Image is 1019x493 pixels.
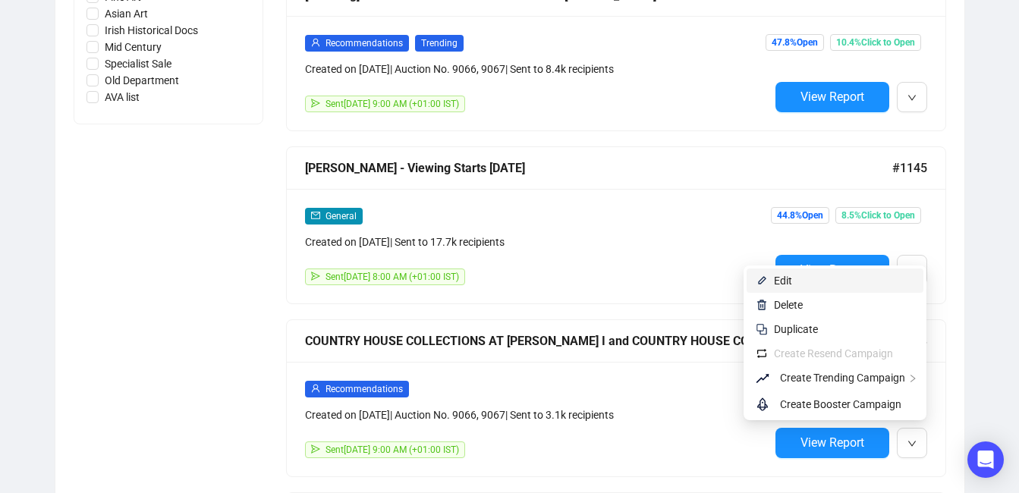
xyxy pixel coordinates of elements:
[305,234,769,250] div: Created on [DATE] | Sent to 17.7k recipients
[775,255,889,285] button: View Report
[311,272,320,281] span: send
[780,372,905,384] span: Create Trending Campaign
[326,384,403,394] span: Recommendations
[311,384,320,393] span: user
[800,262,864,277] span: View Report
[326,38,403,49] span: Recommendations
[830,34,921,51] span: 10.4% Click to Open
[756,347,768,360] img: retweet.svg
[99,22,204,39] span: Irish Historical Docs
[311,444,320,454] span: send
[305,407,769,423] div: Created on [DATE] | Auction No. 9066, 9067 | Sent to 3.1k recipients
[99,72,185,89] span: Old Department
[305,61,769,77] div: Created on [DATE] | Auction No. 9066, 9067 | Sent to 8.4k recipients
[326,211,357,221] span: General
[766,34,824,51] span: 47.8% Open
[800,89,864,104] span: View Report
[780,398,901,410] span: Create Booster Campaign
[771,207,829,224] span: 44.8% Open
[311,99,320,108] span: send
[775,428,889,458] button: View Report
[415,35,464,52] span: Trending
[756,369,774,388] span: rise
[311,38,320,47] span: user
[99,39,168,55] span: Mid Century
[99,89,146,105] span: AVA list
[774,275,792,287] span: Edit
[908,374,917,383] span: right
[305,159,892,177] div: [PERSON_NAME] - Viewing Starts [DATE]
[774,299,803,311] span: Delete
[835,207,921,224] span: 8.5% Click to Open
[756,275,768,287] img: svg+xml;base64,PHN2ZyB4bWxucz0iaHR0cDovL3d3dy53My5vcmcvMjAwMC9zdmciIHhtbG5zOnhsaW5rPSJodHRwOi8vd3...
[907,439,917,448] span: down
[907,93,917,102] span: down
[774,323,818,335] span: Duplicate
[305,331,892,350] div: COUNTRY HOUSE COLLECTIONS AT [PERSON_NAME] I and COUNTRY HOUSE COLLECTIONS AT [GEOGRAPHIC_DATA][P...
[756,395,774,413] span: rocket
[99,55,178,72] span: Specialist Sale
[326,444,459,455] span: Sent [DATE] 9:00 AM (+01:00 IST)
[756,323,768,335] img: svg+xml;base64,PHN2ZyB4bWxucz0iaHR0cDovL3d3dy53My5vcmcvMjAwMC9zdmciIHdpZHRoPSIyNCIgaGVpZ2h0PSIyNC...
[99,5,154,22] span: Asian Art
[774,347,893,360] span: Create Resend Campaign
[286,319,946,477] a: COUNTRY HOUSE COLLECTIONS AT [PERSON_NAME] I and COUNTRY HOUSE COLLECTIONS AT [GEOGRAPHIC_DATA][P...
[800,435,864,450] span: View Report
[756,299,768,311] img: svg+xml;base64,PHN2ZyB4bWxucz0iaHR0cDovL3d3dy53My5vcmcvMjAwMC9zdmciIHhtbG5zOnhsaW5rPSJodHRwOi8vd3...
[326,99,459,109] span: Sent [DATE] 9:00 AM (+01:00 IST)
[775,82,889,112] button: View Report
[286,146,946,304] a: [PERSON_NAME] - Viewing Starts [DATE]#1145mailGeneralCreated on [DATE]| Sent to 17.7k recipientss...
[311,211,320,220] span: mail
[967,441,1004,478] div: Open Intercom Messenger
[326,272,459,282] span: Sent [DATE] 8:00 AM (+01:00 IST)
[892,159,927,177] span: #1145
